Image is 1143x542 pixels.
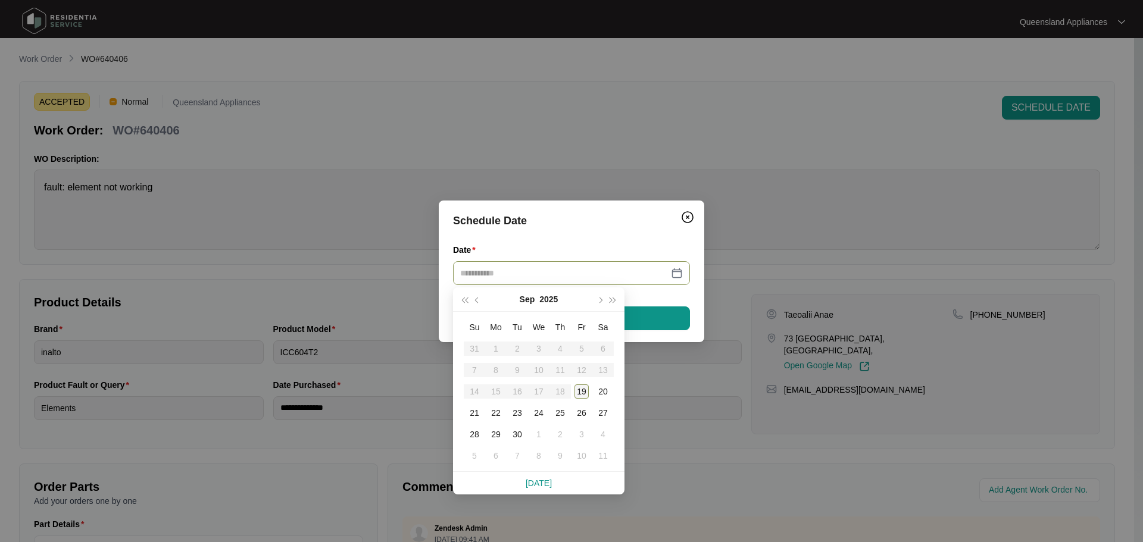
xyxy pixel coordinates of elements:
[528,424,549,445] td: 2025-10-01
[592,402,614,424] td: 2025-09-27
[507,402,528,424] td: 2025-09-23
[571,445,592,466] td: 2025-10-10
[489,406,503,420] div: 22
[571,381,592,402] td: 2025-09-19
[574,449,589,463] div: 10
[678,208,697,227] button: Close
[464,445,485,466] td: 2025-10-05
[553,449,567,463] div: 9
[596,384,610,399] div: 20
[574,384,589,399] div: 19
[592,317,614,338] th: Sa
[553,427,567,441] div: 2
[510,449,524,463] div: 7
[510,427,524,441] div: 30
[680,210,695,224] img: closeCircle
[464,424,485,445] td: 2025-09-28
[571,424,592,445] td: 2025-10-03
[460,267,669,280] input: Date
[467,427,482,441] div: 28
[532,427,546,441] div: 1
[485,317,507,338] th: Mo
[507,445,528,466] td: 2025-10-07
[467,449,482,463] div: 5
[571,402,592,424] td: 2025-09-26
[485,445,507,466] td: 2025-10-06
[592,445,614,466] td: 2025-10-11
[507,317,528,338] th: Tu
[574,427,589,441] div: 3
[532,449,546,463] div: 8
[539,287,558,311] button: 2025
[571,317,592,338] th: Fr
[596,406,610,420] div: 27
[532,406,546,420] div: 24
[453,244,480,256] label: Date
[596,427,610,441] div: 4
[453,212,690,229] div: Schedule Date
[489,449,503,463] div: 6
[520,287,535,311] button: Sep
[485,424,507,445] td: 2025-09-29
[526,478,552,488] a: [DATE]
[485,402,507,424] td: 2025-09-22
[489,427,503,441] div: 29
[528,445,549,466] td: 2025-10-08
[464,317,485,338] th: Su
[507,424,528,445] td: 2025-09-30
[549,402,571,424] td: 2025-09-25
[510,406,524,420] div: 23
[467,406,482,420] div: 21
[549,445,571,466] td: 2025-10-09
[528,317,549,338] th: We
[596,449,610,463] div: 11
[592,381,614,402] td: 2025-09-20
[549,424,571,445] td: 2025-10-02
[549,317,571,338] th: Th
[574,406,589,420] div: 26
[464,402,485,424] td: 2025-09-21
[592,424,614,445] td: 2025-10-04
[528,402,549,424] td: 2025-09-24
[553,406,567,420] div: 25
